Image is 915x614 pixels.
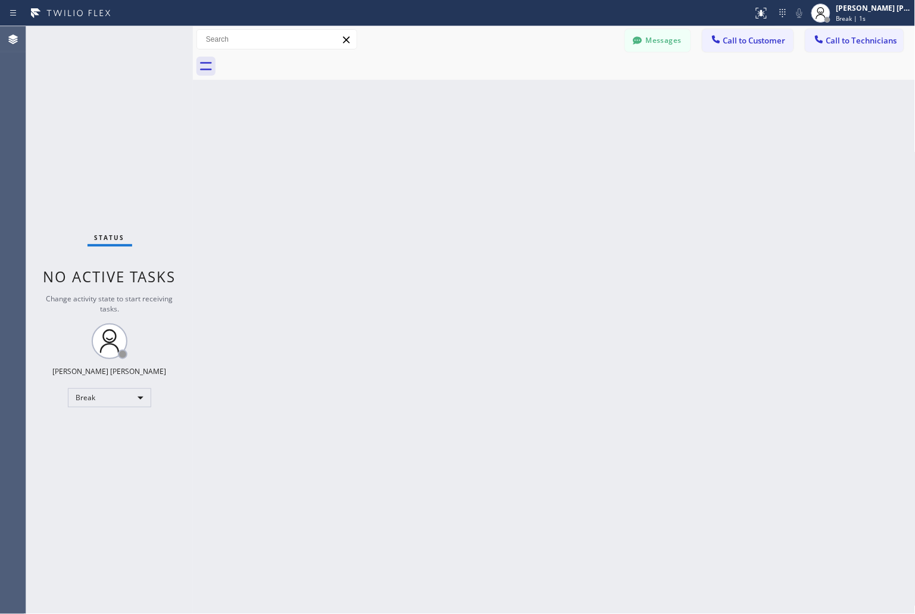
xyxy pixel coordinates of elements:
button: Messages [625,29,691,52]
button: Mute [791,5,808,21]
div: [PERSON_NAME] [PERSON_NAME] [53,366,167,376]
span: Call to Technicians [826,35,897,46]
span: Change activity state to start receiving tasks. [46,294,173,314]
input: Search [197,30,357,49]
button: Call to Technicians [805,29,904,52]
span: Call to Customer [723,35,786,46]
span: Status [95,233,125,242]
button: Call to Customer [702,29,794,52]
span: No active tasks [43,267,176,286]
div: Break [68,388,151,407]
span: Break | 1s [836,14,866,23]
div: [PERSON_NAME] [PERSON_NAME] [836,3,911,13]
